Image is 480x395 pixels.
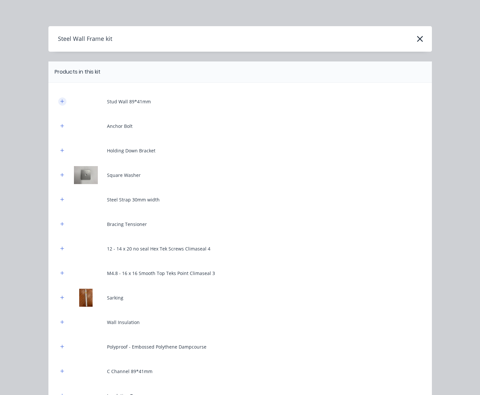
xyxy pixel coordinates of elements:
[107,343,207,350] div: Polyproof - Embossed Polythene Dampcourse
[48,33,113,45] h4: Steel Wall Frame kit
[107,196,160,203] div: Steel Strap 30mm width
[107,172,141,179] div: Square Washer
[107,123,133,129] div: Anchor Bolt
[107,294,124,301] div: Sarking
[107,270,215,277] div: M4.8 - 16 x 16 Smooth Top Teks Point Climaseal 3
[70,289,102,307] img: Sarking
[107,368,153,375] div: C Channel 89*41mm
[55,68,101,76] div: Products in this kit
[107,147,156,154] div: Holding Down Bracket
[107,319,140,326] div: Wall Insulation
[107,98,151,105] div: Stud Wall 89*41mm
[107,245,211,252] div: 12 - 14 x 20 no seal Hex Tek Screws Climaseal 4
[107,221,147,228] div: Bracing Tensioner
[70,166,102,184] img: Square Washer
